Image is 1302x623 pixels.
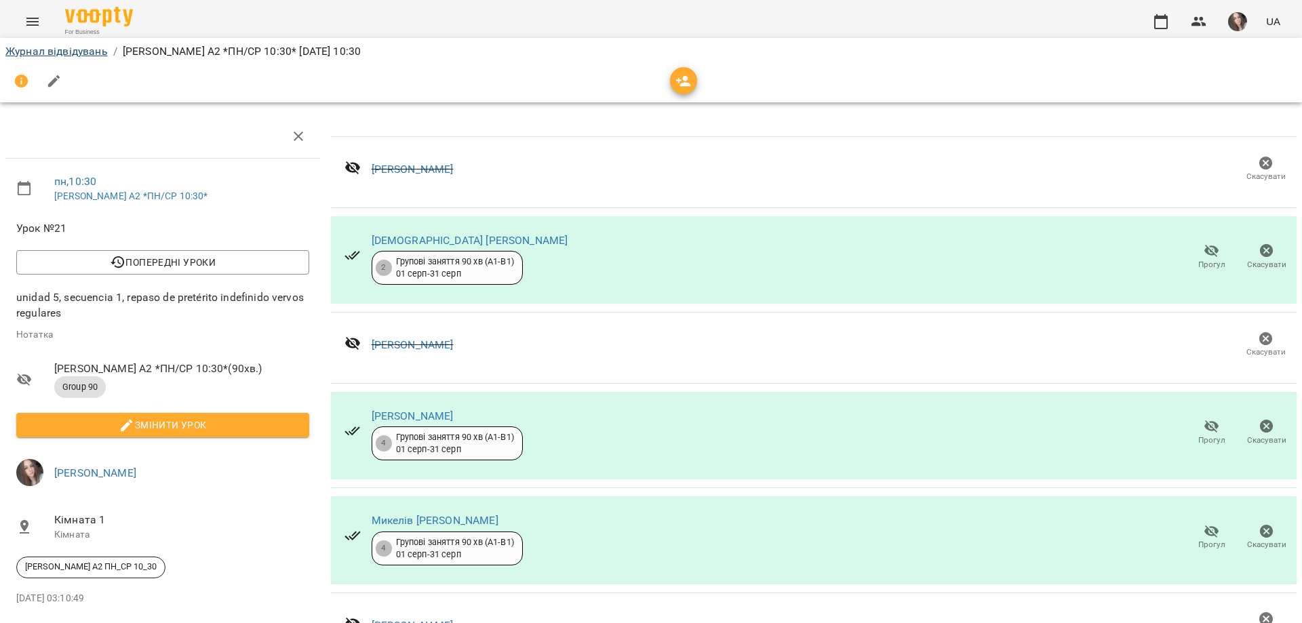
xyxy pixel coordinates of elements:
span: Скасувати [1247,435,1286,446]
div: [PERSON_NAME] А2 ПН_СР 10_30 [16,557,165,578]
p: [DATE] 03:10:49 [16,592,309,605]
button: Прогул [1184,414,1239,452]
button: Скасувати [1239,238,1294,276]
a: пн , 10:30 [54,175,96,188]
div: 4 [376,435,392,451]
span: For Business [65,28,133,37]
button: Прогул [1184,238,1239,276]
img: f6374287e352a2e74eca4bf889e79d1e.jpg [1228,12,1247,31]
li: / [113,43,117,60]
p: Кімната [54,528,309,542]
a: [PERSON_NAME] [372,163,454,176]
span: Group 90 [54,381,106,393]
div: 4 [376,540,392,557]
a: [PERSON_NAME] А2 *ПН/СР 10:30* [54,190,208,201]
button: UA [1261,9,1286,34]
button: Скасувати [1238,150,1294,188]
nav: breadcrumb [5,43,1297,60]
div: Групові заняття 90 хв (А1-В1) 01 серп - 31 серп [396,431,514,456]
a: [PERSON_NAME] [372,338,454,351]
button: Скасувати [1238,326,1294,364]
span: Скасувати [1246,171,1286,182]
p: unidad 5, secuencia 1, repaso de pretérito indefinido vervos regulares [16,289,309,321]
span: [PERSON_NAME] А2 ПН_СР 10_30 [17,561,165,573]
span: Скасувати [1247,259,1286,270]
div: 2 [376,260,392,276]
button: Menu [16,5,49,38]
a: Микелів [PERSON_NAME] [372,514,498,527]
p: Нотатка [16,328,309,342]
a: [DEMOGRAPHIC_DATA] [PERSON_NAME] [372,234,568,247]
a: Журнал відвідувань [5,45,108,58]
button: Скасувати [1239,519,1294,557]
span: Скасувати [1246,346,1286,358]
span: Урок №21 [16,220,309,237]
p: [PERSON_NAME] А2 *ПН/СР 10:30* [DATE] 10:30 [123,43,361,60]
span: Скасувати [1247,539,1286,550]
span: Змінити урок [27,417,298,433]
button: Прогул [1184,519,1239,557]
button: Змінити урок [16,413,309,437]
a: [PERSON_NAME] [372,409,454,422]
span: Прогул [1198,259,1225,270]
span: Кімната 1 [54,512,309,528]
img: f6374287e352a2e74eca4bf889e79d1e.jpg [16,459,43,486]
img: Voopty Logo [65,7,133,26]
button: Попередні уроки [16,250,309,275]
span: UA [1266,14,1280,28]
a: [PERSON_NAME] [54,466,136,479]
button: Скасувати [1239,414,1294,452]
span: [PERSON_NAME] А2 *ПН/СР 10:30* ( 90 хв. ) [54,361,309,377]
div: Групові заняття 90 хв (А1-В1) 01 серп - 31 серп [396,256,514,281]
span: Прогул [1198,539,1225,550]
span: Попередні уроки [27,254,298,270]
div: Групові заняття 90 хв (А1-В1) 01 серп - 31 серп [396,536,514,561]
span: Прогул [1198,435,1225,446]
